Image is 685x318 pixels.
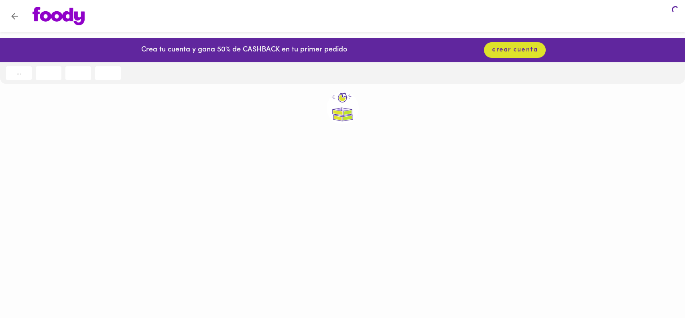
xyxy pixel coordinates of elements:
button: Volver [5,6,24,26]
span: ... [11,70,27,77]
span: crear cuenta [492,46,538,54]
button: crear cuenta [484,42,546,58]
img: logo.png [33,7,85,25]
p: Crea tu cuenta y gana 50% de CASHBACK en tu primer pedido [141,45,347,55]
button: ... [6,66,32,80]
img: loader.gif [327,92,359,124]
